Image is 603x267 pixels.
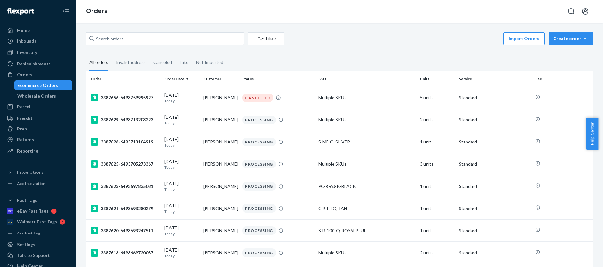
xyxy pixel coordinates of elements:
[91,183,159,190] div: 3387623-6493697835031
[164,143,198,148] p: Today
[203,76,237,82] div: Customer
[503,32,545,45] button: Import Orders
[7,8,34,15] img: Flexport logo
[91,138,159,146] div: 3387628-6493713104919
[417,197,456,220] td: 1 unit
[417,242,456,264] td: 2 units
[459,94,530,101] p: Standard
[549,32,593,45] button: Create order
[565,5,578,18] button: Open Search Box
[164,180,198,192] div: [DATE]
[316,153,417,175] td: Multiple SKUs
[242,138,276,146] div: PROCESSING
[91,116,159,124] div: 3387629-6493713203223
[162,71,201,87] th: Order Date
[533,71,593,87] th: Fee
[417,153,456,175] td: 3 units
[17,230,40,236] div: Add Fast Tag
[4,180,72,187] a: Add Integration
[318,228,415,234] div: S-B-100-Q-ROYALBLUE
[242,116,276,124] div: PROCESSING
[86,71,162,87] th: Order
[164,231,198,236] p: Today
[201,131,240,153] td: [PERSON_NAME]
[164,253,198,258] p: Today
[17,38,36,44] div: Inbounds
[60,5,72,18] button: Close Navigation
[17,27,30,33] div: Home
[459,139,530,145] p: Standard
[316,109,417,131] td: Multiple SKUs
[417,71,456,87] th: Units
[164,158,198,170] div: [DATE]
[17,208,48,214] div: eBay Fast Tags
[417,109,456,131] td: 2 units
[81,2,112,21] ol: breadcrumbs
[17,241,35,248] div: Settings
[164,209,198,214] p: Today
[17,169,44,175] div: Integrations
[17,104,30,110] div: Parcel
[248,35,284,42] div: Filter
[4,229,72,237] a: Add Fast Tag
[14,91,73,101] a: Wholesale Orders
[459,161,530,167] p: Standard
[553,35,589,42] div: Create order
[17,93,56,99] div: Wholesale Orders
[4,135,72,145] a: Returns
[164,225,198,236] div: [DATE]
[417,175,456,197] td: 1 unit
[4,146,72,156] a: Reporting
[164,114,198,126] div: [DATE]
[242,182,276,191] div: PROCESSING
[17,126,27,132] div: Prep
[318,139,415,145] div: S-MF-Q-SILVER
[242,226,276,235] div: PROCESSING
[242,94,273,102] div: CANCELLED
[17,219,57,225] div: Walmart Fast Tags
[17,115,33,121] div: Freight
[91,94,159,101] div: 3387656-6493759995927
[201,175,240,197] td: [PERSON_NAME]
[316,87,417,109] td: Multiple SKUs
[459,183,530,190] p: Standard
[316,71,417,87] th: SKU
[318,205,415,212] div: C-B-L-FQ-TAN
[456,71,533,87] th: Service
[318,183,415,190] div: PC-B-60-K-BLACK
[89,54,108,71] div: All orders
[164,120,198,126] p: Today
[4,206,72,216] a: eBay Fast Tags
[91,249,159,257] div: 3387618-6493669720087
[4,102,72,112] a: Parcel
[86,8,107,15] a: Orders
[164,98,198,104] p: Today
[116,54,146,70] div: Invalid address
[4,195,72,205] button: Fast Tags
[17,71,32,78] div: Orders
[164,247,198,258] div: [DATE]
[17,137,34,143] div: Returns
[4,167,72,177] button: Integrations
[180,54,188,70] div: Late
[459,205,530,212] p: Standard
[586,118,598,150] button: Help Center
[4,240,72,250] a: Settings
[201,220,240,242] td: [PERSON_NAME]
[4,70,72,80] a: Orders
[4,36,72,46] a: Inbounds
[17,61,51,67] div: Replenishments
[417,131,456,153] td: 1 unit
[248,32,284,45] button: Filter
[164,92,198,104] div: [DATE]
[4,59,72,69] a: Replenishments
[579,5,592,18] button: Open account menu
[14,80,73,90] a: Ecommerce Orders
[164,187,198,192] p: Today
[459,117,530,123] p: Standard
[201,87,240,109] td: [PERSON_NAME]
[316,242,417,264] td: Multiple SKUs
[4,25,72,35] a: Home
[242,248,276,257] div: PROCESSING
